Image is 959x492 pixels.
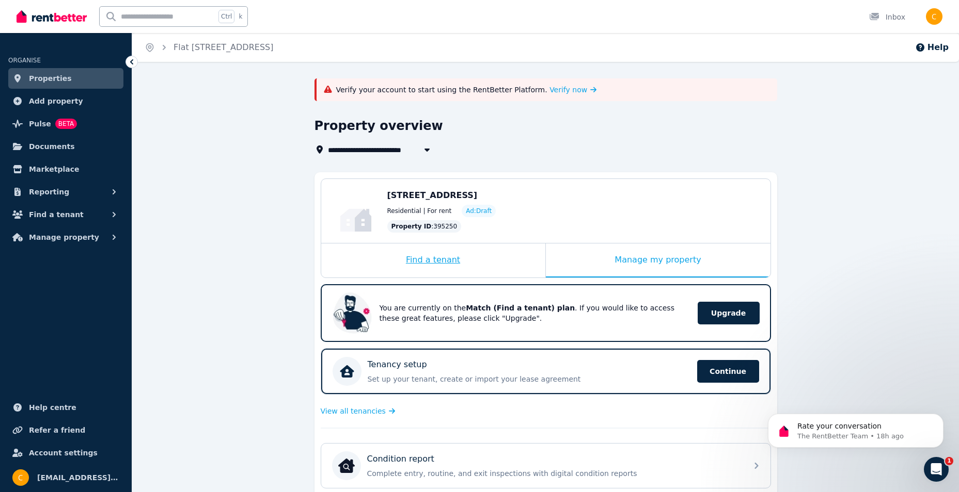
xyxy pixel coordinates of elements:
[466,207,492,215] span: Ad: Draft
[321,406,396,416] a: View all tenancies
[29,72,72,85] span: Properties
[8,182,123,202] button: Reporting
[12,469,29,486] img: catchcattsy.56@gmail.com
[8,91,123,111] a: Add property
[8,442,123,463] a: Account settings
[8,136,123,157] a: Documents
[8,420,123,440] a: Refer a friend
[29,231,99,243] span: Manage property
[926,8,942,25] img: catchcattsy.56@gmail.com
[29,424,85,436] span: Refer a friend
[8,204,123,225] button: Find a tenant
[8,397,123,418] a: Help centre
[29,208,84,221] span: Find a tenant
[549,85,587,95] span: Verify now
[29,447,98,459] span: Account settings
[915,41,949,54] button: Help
[29,401,76,414] span: Help centre
[174,42,273,52] a: Flat [STREET_ADDRESS]
[466,304,575,312] b: Match (Find a tenant) plan
[218,10,234,23] span: Ctrl
[380,303,683,323] p: You are currently on the . If you would like to access these great features, please click "Upgrade".
[17,9,87,24] img: RentBetter
[29,95,83,107] span: Add property
[321,444,771,488] a: Condition reportCondition reportComplete entry, routine, and exit inspections with digital condit...
[321,349,771,394] a: Tenancy setupSet up your tenant, create or import your lease agreementContinue
[391,222,432,231] span: Property ID
[29,118,51,130] span: Pulse
[8,113,123,134] a: PulseBETA
[368,358,427,371] p: Tenancy setup
[332,292,373,334] img: Upgrade RentBetter plan
[752,392,959,464] iframe: Intercom notifications message
[546,243,771,277] div: Manage my property
[321,406,386,416] span: View all tenancies
[321,243,545,277] div: Find a tenant
[8,57,41,64] span: ORGANISE
[945,457,953,465] span: 1
[368,374,691,384] p: Set up your tenant, create or import your lease agreement
[698,302,760,324] span: Upgrade
[8,68,123,89] a: Properties
[697,360,759,383] span: Continue
[315,118,443,134] h1: Property overview
[924,457,949,482] iframe: Intercom live chat
[387,190,478,200] span: [STREET_ADDRESS]
[549,85,596,95] a: Verify now
[37,471,119,484] span: [EMAIL_ADDRESS][DOMAIN_NAME]
[367,468,741,479] p: Complete entry, routine, and exit inspections with digital condition reports
[29,186,69,198] span: Reporting
[8,227,123,248] button: Manage property
[387,207,452,215] span: Residential | For rent
[132,33,286,62] nav: Breadcrumb
[239,12,242,21] span: k
[869,12,905,22] div: Inbox
[336,85,597,95] p: Verify your account to start using the RentBetter Platform.
[387,220,462,233] div: : 395250
[29,140,75,153] span: Documents
[29,163,79,175] span: Marketplace
[8,159,123,179] a: Marketplace
[55,119,77,129] span: BETA
[338,457,355,474] img: Condition report
[367,453,434,465] p: Condition report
